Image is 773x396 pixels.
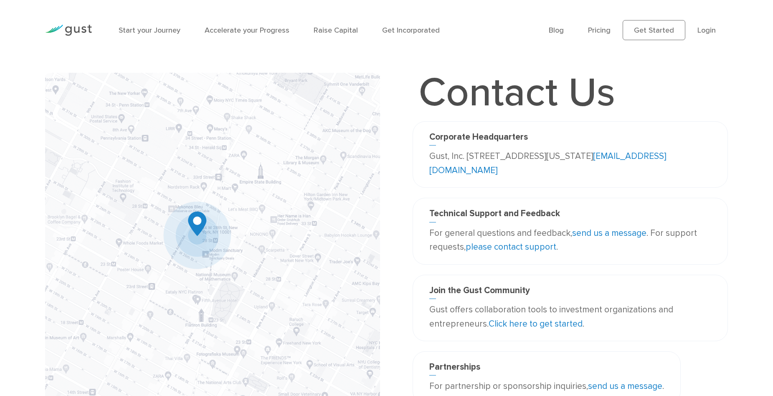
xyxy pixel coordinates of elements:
[413,73,621,113] h1: Contact Us
[429,285,711,299] h3: Join the Gust Community
[588,26,611,35] a: Pricing
[623,20,685,40] a: Get Started
[489,319,583,329] a: Click here to get started
[45,25,92,36] img: Gust Logo
[314,26,358,35] a: Raise Capital
[588,381,662,391] a: send us a message
[429,208,711,222] h3: Technical Support and Feedback
[429,303,711,331] p: Gust offers collaboration tools to investment organizations and entrepreneurs. .
[429,132,711,146] h3: Corporate Headquarters
[572,228,646,238] a: send us a message
[429,362,664,376] h3: Partnerships
[205,26,289,35] a: Accelerate your Progress
[429,379,664,393] p: For partnership or sponsorship inquiries, .
[549,26,564,35] a: Blog
[697,26,716,35] a: Login
[119,26,180,35] a: Start your Journey
[382,26,440,35] a: Get Incorporated
[466,242,556,252] a: please contact support
[429,151,666,176] a: [EMAIL_ADDRESS][DOMAIN_NAME]
[429,149,711,177] p: Gust, Inc. [STREET_ADDRESS][US_STATE]
[429,226,711,254] p: For general questions and feedback, . For support requests, .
